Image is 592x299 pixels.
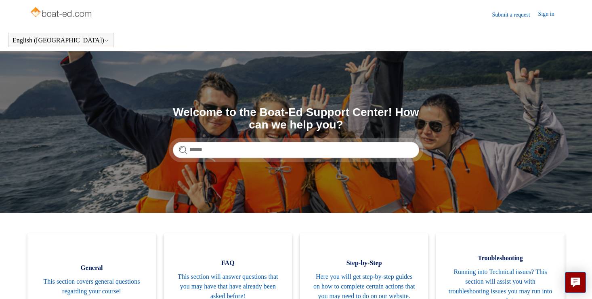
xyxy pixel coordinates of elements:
a: Submit a request [492,11,538,19]
span: This section covers general questions regarding your course! [40,277,143,296]
span: Troubleshooting [448,253,552,263]
button: Live chat [565,272,586,293]
span: FAQ [176,258,280,268]
img: Boat-Ed Help Center home page [29,5,94,21]
h1: Welcome to the Boat-Ed Support Center! How can we help you? [173,106,419,131]
a: Sign in [538,10,563,19]
span: General [40,263,143,273]
span: Step-by-Step [312,258,416,268]
input: Search [173,142,419,158]
button: English ([GEOGRAPHIC_DATA]) [13,37,109,44]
